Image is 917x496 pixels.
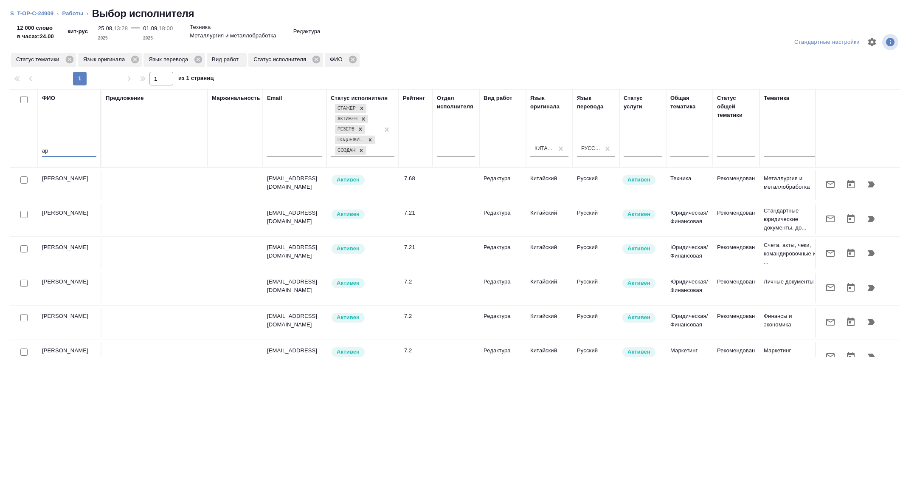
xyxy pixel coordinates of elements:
[38,204,101,234] td: [PERSON_NAME]
[92,7,194,20] h2: Выбор исполнителя
[337,348,360,356] p: Активен
[159,25,173,31] p: 18:00
[882,34,900,50] span: Посмотреть информацию
[573,342,619,372] td: Русский
[484,312,522,320] p: Редактура
[87,9,88,18] li: ‹
[862,32,882,52] span: Настроить таблицу
[20,211,28,218] input: Выбери исполнителей, чтобы отправить приглашение на работу
[267,243,322,260] p: [EMAIL_ADDRESS][DOMAIN_NAME]
[335,146,357,155] div: Создан
[20,245,28,252] input: Выбери исполнителей, чтобы отправить приглашение на работу
[484,243,522,252] p: Редактура
[861,209,881,229] button: Продолжить
[573,170,619,200] td: Русский
[627,176,650,184] p: Активен
[534,145,554,152] div: Китайский
[484,174,522,183] p: Редактура
[335,125,356,134] div: Резерв
[38,170,101,200] td: [PERSON_NAME]
[212,94,260,102] div: Маржинальность
[841,346,861,367] button: Открыть календарь загрузки
[20,314,28,321] input: Выбери исполнителей, чтобы отправить приглашение на работу
[20,280,28,287] input: Выбери исполнителей, чтобы отправить приглашение на работу
[11,53,76,67] div: Статус тематики
[114,25,128,31] p: 13:28
[861,278,881,298] button: Продолжить
[17,24,54,32] p: 12 000 слово
[38,239,101,269] td: [PERSON_NAME]
[62,10,84,17] a: Работы
[764,94,789,102] div: Тематика
[334,135,376,145] div: Стажер, Активен, Резерв, Подлежит внедрению, Создан
[335,115,359,124] div: Активен
[404,243,428,252] div: 7.21
[713,273,759,303] td: Рекомендован
[331,94,388,102] div: Статус исполнителя
[861,174,881,195] button: Продолжить
[627,244,650,253] p: Активен
[627,279,650,287] p: Активен
[624,94,662,111] div: Статус услуги
[666,204,713,234] td: Юридическая/Финансовая
[573,239,619,269] td: Русский
[190,23,211,31] p: Техника
[526,204,573,234] td: Китайский
[526,342,573,372] td: Китайский
[38,308,101,337] td: [PERSON_NAME]
[267,209,322,226] p: [EMAIL_ADDRESS][DOMAIN_NAME]
[83,55,128,64] p: Язык оригинала
[330,55,346,64] p: ФИО
[337,176,360,184] p: Активен
[717,94,755,119] div: Статус общей тематики
[404,174,428,183] div: 7.68
[267,174,322,191] p: [EMAIL_ADDRESS][DOMAIN_NAME]
[627,313,650,322] p: Активен
[334,103,367,114] div: Стажер, Активен, Резерв, Подлежит внедрению, Создан
[143,53,205,67] div: Язык перевода
[293,27,321,36] p: Редактура
[331,174,394,186] div: Рядовой исполнитель: назначай с учетом рейтинга
[764,241,819,266] p: Счета, акты, чеки, командировочные и ...
[331,346,394,358] div: Рядовой исполнитель: назначай с учетом рейтинга
[106,94,144,102] div: Предложение
[78,53,142,67] div: Язык оригинала
[573,273,619,303] td: Русский
[577,94,615,111] div: Язык перевода
[820,174,841,195] button: Отправить предложение о работе
[713,342,759,372] td: Рекомендован
[666,342,713,372] td: Маркетинг
[841,209,861,229] button: Открыть календарь загрузки
[331,312,394,323] div: Рядовой исполнитель: назначай с учетом рейтинга
[10,7,907,20] nav: breadcrumb
[841,312,861,332] button: Открыть календарь загрузки
[267,278,322,295] p: [EMAIL_ADDRESS][DOMAIN_NAME]
[42,94,55,102] div: ФИО
[573,308,619,337] td: Русский
[526,273,573,303] td: Китайский
[764,312,819,329] p: Финансы и экономика
[334,145,367,156] div: Стажер, Активен, Резерв, Подлежит внедрению, Создан
[841,174,861,195] button: Открыть календарь загрузки
[404,346,428,355] div: 7.2
[820,346,841,367] button: Отправить предложение о работе
[573,204,619,234] td: Русский
[10,10,53,17] a: S_T-OP-C-24909
[484,209,522,217] p: Редактура
[820,209,841,229] button: Отправить предложение о работе
[670,94,709,111] div: Общая тематика
[331,278,394,289] div: Рядовой исполнитель: назначай с учетом рейтинга
[820,278,841,298] button: Отправить предложение о работе
[820,312,841,332] button: Отправить предложение о работе
[337,313,360,322] p: Активен
[526,170,573,200] td: Китайский
[627,348,650,356] p: Активен
[253,55,309,64] p: Статус исполнителя
[404,278,428,286] div: 7.2
[325,53,360,67] div: ФИО
[335,104,357,113] div: Стажер
[820,243,841,264] button: Отправить предложение о работе
[16,55,62,64] p: Статус тематики
[38,273,101,303] td: [PERSON_NAME]
[334,114,369,125] div: Стажер, Активен, Резерв, Подлежит внедрению, Создан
